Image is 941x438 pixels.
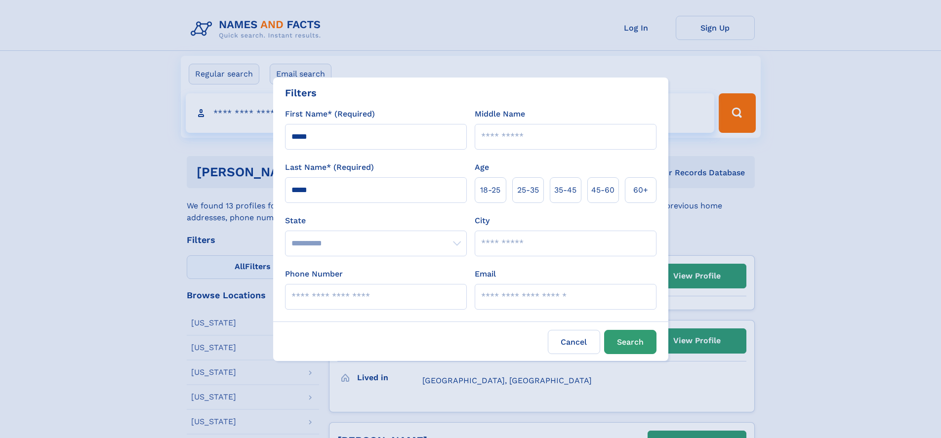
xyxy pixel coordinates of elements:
[285,268,343,280] label: Phone Number
[475,108,525,120] label: Middle Name
[548,330,600,354] label: Cancel
[554,184,576,196] span: 35‑45
[285,108,375,120] label: First Name* (Required)
[604,330,656,354] button: Search
[480,184,500,196] span: 18‑25
[633,184,648,196] span: 60+
[591,184,614,196] span: 45‑60
[475,161,489,173] label: Age
[285,161,374,173] label: Last Name* (Required)
[285,85,317,100] div: Filters
[475,268,496,280] label: Email
[285,215,467,227] label: State
[475,215,490,227] label: City
[517,184,539,196] span: 25‑35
